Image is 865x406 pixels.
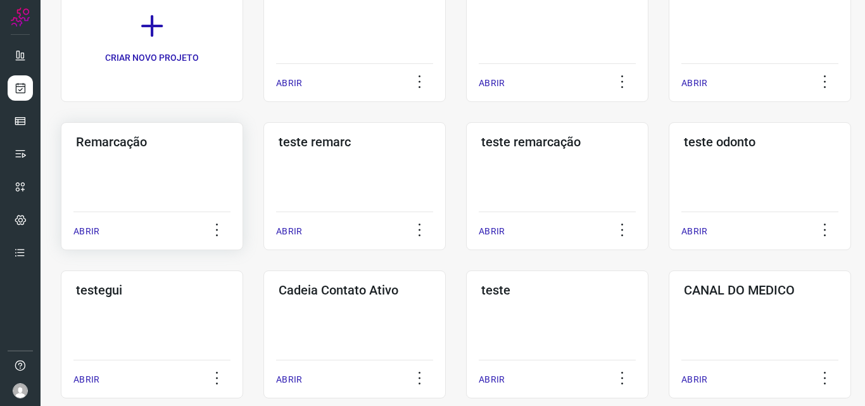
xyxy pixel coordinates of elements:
p: ABRIR [276,373,302,386]
p: ABRIR [479,225,505,238]
h3: CANAL DO MEDICO [684,282,836,298]
p: ABRIR [276,77,302,90]
h3: teste remarcação [481,134,633,149]
p: ABRIR [479,373,505,386]
p: ABRIR [479,77,505,90]
h3: teste remarc [279,134,431,149]
p: ABRIR [681,373,707,386]
p: ABRIR [276,225,302,238]
p: ABRIR [681,225,707,238]
img: Logo [11,8,30,27]
h3: testegui [76,282,228,298]
p: ABRIR [681,77,707,90]
h3: teste odonto [684,134,836,149]
img: avatar-user-boy.jpg [13,383,28,398]
p: ABRIR [73,225,99,238]
h3: teste [481,282,633,298]
p: CRIAR NOVO PROJETO [105,51,199,65]
h3: Remarcação [76,134,228,149]
h3: Cadeia Contato Ativo [279,282,431,298]
p: ABRIR [73,373,99,386]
